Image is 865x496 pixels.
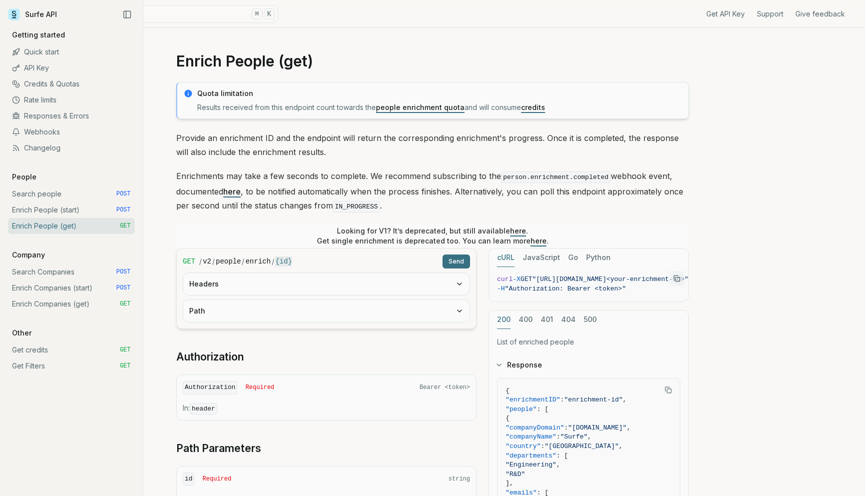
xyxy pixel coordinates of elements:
[619,442,623,450] span: ,
[568,248,578,267] button: Go
[8,60,135,76] a: API Key
[560,433,588,440] span: "Surfe"
[8,172,41,182] p: People
[8,140,135,156] a: Changelog
[545,442,619,450] span: "[GEOGRAPHIC_DATA]"
[116,268,131,276] span: POST
[8,44,135,60] a: Quick start
[8,264,135,280] a: Search Companies POST
[497,310,511,329] button: 200
[497,285,505,292] span: -H
[176,52,689,70] h1: Enrich People (get)
[216,256,241,266] code: people
[203,256,211,266] code: v2
[203,475,232,483] span: Required
[317,226,549,246] p: Looking for V1? It’s deprecated, but still available . Get single enrichment is deprecated too. Y...
[523,248,560,267] button: JavaScript
[8,250,49,260] p: Company
[183,273,470,295] button: Headers
[120,362,131,370] span: GET
[537,405,548,413] span: : [
[584,310,597,329] button: 500
[183,472,195,486] code: id
[564,396,623,403] span: "enrichment-id"
[506,405,537,413] span: "people"
[627,424,631,431] span: ,
[8,186,135,202] a: Search people POST
[197,102,682,112] p: Results received from this endpoint count towards the and will consume
[199,256,202,266] span: /
[757,9,783,19] a: Support
[272,256,274,266] span: /
[556,452,568,459] span: : [
[8,108,135,124] a: Responses & Errors
[505,285,626,292] span: "Authorization: Bearer <token>"
[176,169,689,214] p: Enrichments may take a few seconds to complete. We recommend subscribing to the webhook event, do...
[588,433,592,440] span: ,
[8,358,135,374] a: Get Filters GET
[506,479,514,487] span: ],
[586,248,611,267] button: Python
[251,8,262,19] kbd: ⌘
[176,441,261,455] a: Path Parameters
[8,7,57,22] a: Surfe API
[28,5,278,23] button: Search⌘K
[661,382,676,397] button: Copy Text
[568,424,627,431] span: "[DOMAIN_NAME]"
[506,396,560,403] span: "enrichmentID"
[513,275,521,283] span: -X
[8,218,135,234] a: Enrich People (get) GET
[506,461,556,468] span: "Engineering"
[623,396,627,403] span: ,
[183,256,195,266] span: GET
[506,387,510,394] span: {
[506,470,525,478] span: "R&D"
[176,350,244,364] a: Authorization
[120,222,131,230] span: GET
[8,342,135,358] a: Get credits GET
[506,452,556,459] span: "departments"
[560,396,564,403] span: :
[275,256,292,266] code: {id}
[541,442,545,450] span: :
[245,256,270,266] code: enrich
[190,403,217,414] code: header
[120,300,131,308] span: GET
[120,346,131,354] span: GET
[531,236,547,245] a: here
[116,190,131,198] span: POST
[8,202,135,218] a: Enrich People (start) POST
[419,383,470,391] span: Bearer <token>
[506,442,541,450] span: "country"
[176,131,689,159] p: Provide an enrichment ID and the endpoint will return the corresponding enrichment's progress. On...
[8,280,135,296] a: Enrich Companies (start) POST
[564,424,568,431] span: :
[116,206,131,214] span: POST
[8,92,135,108] a: Rate limits
[449,475,470,483] span: string
[510,226,526,235] a: here
[541,310,553,329] button: 401
[242,256,244,266] span: /
[223,186,241,196] a: here
[8,296,135,312] a: Enrich Companies (get) GET
[506,424,564,431] span: "companyDomain"
[519,310,533,329] button: 400
[561,310,576,329] button: 404
[497,275,513,283] span: curl
[443,254,470,268] button: Send
[669,271,684,286] button: Copy Text
[183,403,470,414] p: In:
[501,171,611,183] code: person.enrichment.completed
[506,433,556,440] span: "companyName"
[212,256,215,266] span: /
[183,381,237,394] code: Authorization
[183,300,470,322] button: Path
[521,103,545,111] a: credits
[245,383,274,391] span: Required
[795,9,845,19] a: Give feedback
[8,328,36,338] p: Other
[521,275,532,283] span: GET
[376,103,465,111] a: people enrichment quota
[556,433,560,440] span: :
